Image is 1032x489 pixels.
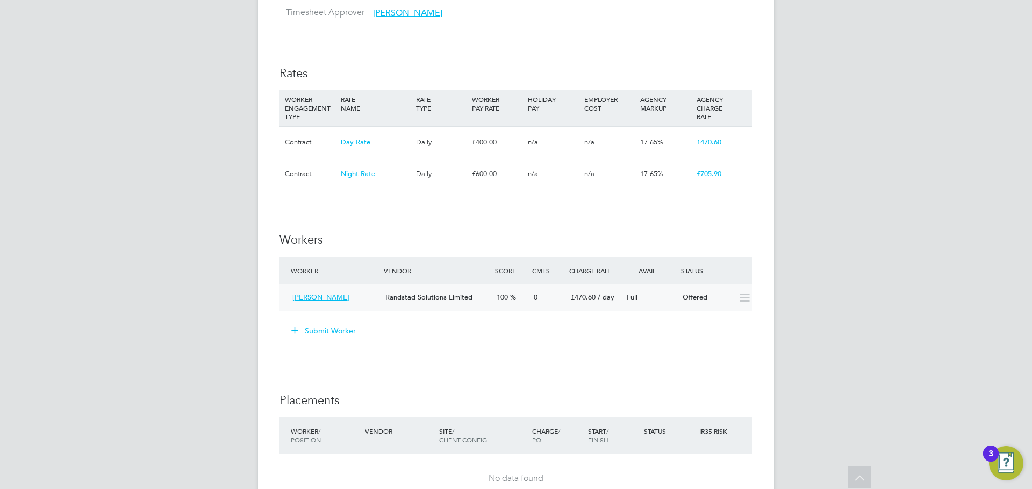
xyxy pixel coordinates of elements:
[291,427,321,444] span: / Position
[598,293,614,302] span: / day
[292,293,349,302] span: [PERSON_NAME]
[567,261,622,280] div: Charge Rate
[373,8,442,18] span: [PERSON_NAME]
[436,421,529,449] div: Site
[282,158,338,189] div: Contract
[534,293,537,302] span: 0
[469,90,525,118] div: WORKER PAY RATE
[413,127,469,158] div: Daily
[584,169,594,178] span: n/a
[341,169,375,178] span: Night Rate
[290,473,742,484] div: No data found
[694,90,750,126] div: AGENCY CHARGE RATE
[492,261,529,280] div: Score
[385,293,472,302] span: Randstad Solutions Limited
[988,454,993,468] div: 3
[697,137,721,147] span: £470.60
[697,421,734,441] div: IR35 Risk
[529,421,585,449] div: Charge
[362,421,436,441] div: Vendor
[381,261,492,280] div: Vendor
[640,169,663,178] span: 17.65%
[288,261,381,280] div: Worker
[584,137,594,147] span: n/a
[279,232,752,248] h3: Workers
[338,90,413,118] div: RATE NAME
[497,293,508,302] span: 100
[413,90,469,118] div: RATE TYPE
[571,293,596,302] span: £470.60
[529,261,567,280] div: Cmts
[532,427,560,444] span: / PO
[640,137,663,147] span: 17.65%
[697,169,721,178] span: £705.90
[641,421,697,441] div: Status
[413,158,469,189] div: Daily
[279,66,752,82] h3: Rates
[341,137,370,147] span: Day Rate
[525,90,581,118] div: HOLIDAY PAY
[627,293,637,302] span: Full
[279,7,364,18] label: Timesheet Approver
[279,393,752,408] h3: Placements
[469,158,525,189] div: £600.00
[528,137,538,147] span: n/a
[585,421,641,449] div: Start
[284,322,364,339] button: Submit Worker
[678,289,734,306] div: Offered
[469,127,525,158] div: £400.00
[288,421,362,449] div: Worker
[582,90,637,118] div: EMPLOYER COST
[989,446,1023,480] button: Open Resource Center, 3 new notifications
[282,90,338,126] div: WORKER ENGAGEMENT TYPE
[439,427,487,444] span: / Client Config
[528,169,538,178] span: n/a
[588,427,608,444] span: / Finish
[622,261,678,280] div: Avail
[678,261,752,280] div: Status
[282,127,338,158] div: Contract
[637,90,693,118] div: AGENCY MARKUP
